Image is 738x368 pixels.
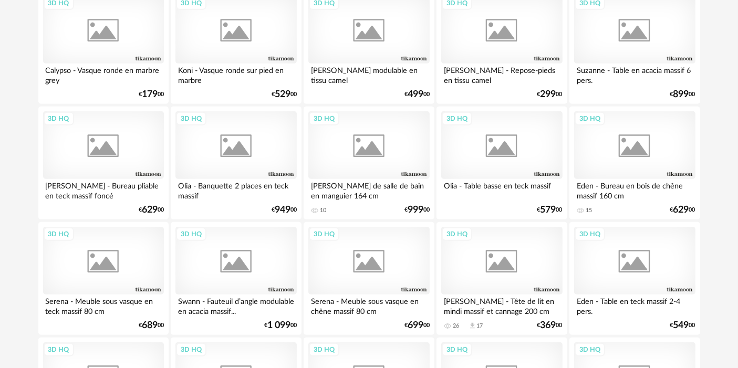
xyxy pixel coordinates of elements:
[670,91,695,98] div: € 00
[38,222,169,335] a: 3D HQ Serena - Meuble sous vasque en teck massif 80 cm €68900
[139,91,164,98] div: € 00
[537,91,563,98] div: € 00
[142,91,158,98] span: 179
[275,91,290,98] span: 529
[673,91,689,98] span: 899
[575,343,605,356] div: 3D HQ
[44,343,74,356] div: 3D HQ
[408,206,423,214] span: 999
[404,206,430,214] div: € 00
[176,227,206,241] div: 3D HQ
[404,91,430,98] div: € 00
[575,227,605,241] div: 3D HQ
[442,227,472,241] div: 3D HQ
[540,322,556,329] span: 369
[540,206,556,214] span: 579
[308,179,429,200] div: [PERSON_NAME] de salle de bain en manguier 164 cm
[139,322,164,329] div: € 00
[404,322,430,329] div: € 00
[453,322,459,330] div: 26
[309,227,339,241] div: 3D HQ
[670,322,695,329] div: € 00
[442,343,472,356] div: 3D HQ
[673,206,689,214] span: 629
[569,107,700,220] a: 3D HQ Eden - Bureau en bois de chêne massif 160 cm 15 €62900
[308,295,429,316] div: Serena - Meuble sous vasque en chêne massif 80 cm
[441,179,562,200] div: Olia - Table basse en teck massif
[275,206,290,214] span: 949
[537,322,563,329] div: € 00
[537,206,563,214] div: € 00
[575,112,605,125] div: 3D HQ
[586,207,592,214] div: 15
[574,179,695,200] div: Eden - Bureau en bois de chêne massif 160 cm
[673,322,689,329] span: 549
[171,222,301,335] a: 3D HQ Swann - Fauteuil d’angle modulable en acacia massif... €1 09900
[175,179,296,200] div: Olia - Banquette 2 places en teck massif
[408,322,423,329] span: 699
[171,107,301,220] a: 3D HQ Olia - Banquette 2 places en teck massif €94900
[436,107,567,220] a: 3D HQ Olia - Table basse en teck massif €57900
[441,295,562,316] div: [PERSON_NAME] - Tête de lit en mindi massif et cannage 200 cm
[44,227,74,241] div: 3D HQ
[469,322,476,330] span: Download icon
[38,107,169,220] a: 3D HQ [PERSON_NAME] - Bureau pliable en teck massif foncé €62900
[540,91,556,98] span: 299
[308,64,429,85] div: [PERSON_NAME] modulable en tissu camel
[43,64,164,85] div: Calypso - Vasque ronde en marbre grey
[43,295,164,316] div: Serena - Meuble sous vasque en teck massif 80 cm
[264,322,297,329] div: € 00
[408,91,423,98] span: 499
[304,222,434,335] a: 3D HQ Serena - Meuble sous vasque en chêne massif 80 cm €69900
[142,206,158,214] span: 629
[574,295,695,316] div: Eden - Table en teck massif 2-4 pers.
[670,206,695,214] div: € 00
[320,207,326,214] div: 10
[176,343,206,356] div: 3D HQ
[272,91,297,98] div: € 00
[574,64,695,85] div: Suzanne - Table en acacia massif 6 pers.
[175,64,296,85] div: Koni - Vasque ronde sur pied en marbre
[43,179,164,200] div: [PERSON_NAME] - Bureau pliable en teck massif foncé
[175,295,296,316] div: Swann - Fauteuil d’angle modulable en acacia massif...
[476,322,483,330] div: 17
[267,322,290,329] span: 1 099
[139,206,164,214] div: € 00
[44,112,74,125] div: 3D HQ
[569,222,700,335] a: 3D HQ Eden - Table en teck massif 2-4 pers. €54900
[309,343,339,356] div: 3D HQ
[176,112,206,125] div: 3D HQ
[304,107,434,220] a: 3D HQ [PERSON_NAME] de salle de bain en manguier 164 cm 10 €99900
[441,64,562,85] div: [PERSON_NAME] - Repose-pieds en tissu camel
[436,222,567,335] a: 3D HQ [PERSON_NAME] - Tête de lit en mindi massif et cannage 200 cm 26 Download icon 17 €36900
[309,112,339,125] div: 3D HQ
[272,206,297,214] div: € 00
[442,112,472,125] div: 3D HQ
[142,322,158,329] span: 689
